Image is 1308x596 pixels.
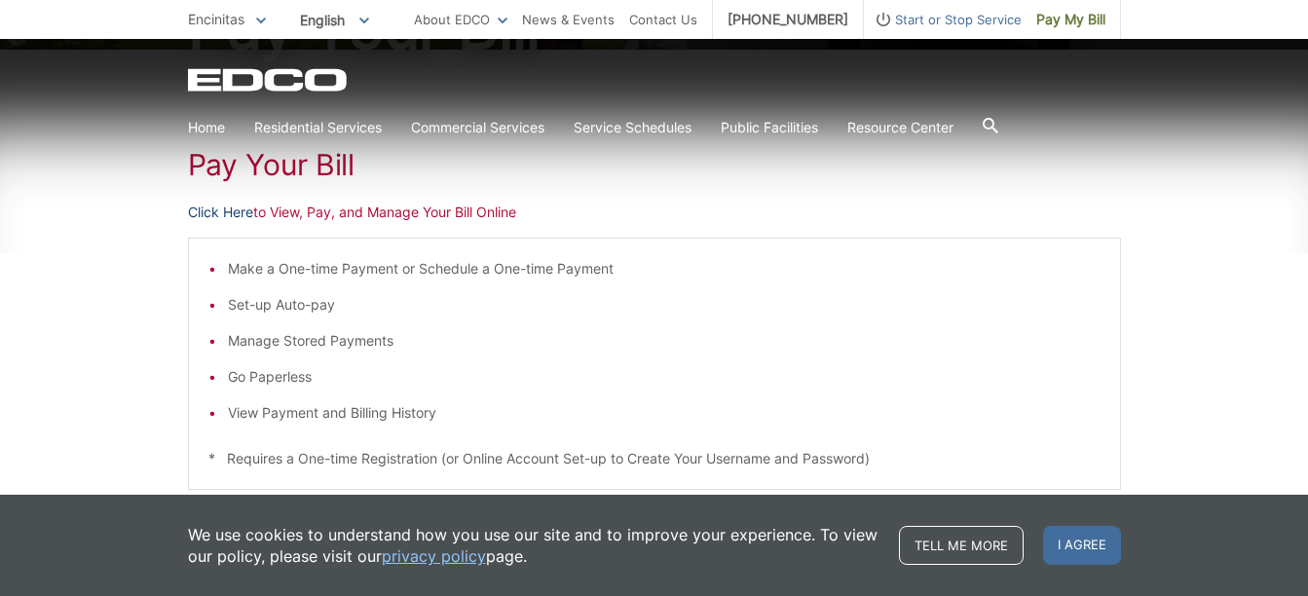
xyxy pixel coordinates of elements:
a: Resource Center [847,117,953,138]
li: Set-up Auto-pay [228,294,1101,316]
li: View Payment and Billing History [228,402,1101,424]
li: Make a One-time Payment or Schedule a One-time Payment [228,258,1101,279]
a: privacy policy [382,545,486,567]
a: Service Schedules [574,117,691,138]
a: Public Facilities [721,117,818,138]
a: Tell me more [899,526,1024,565]
li: Go Paperless [228,366,1101,388]
li: Manage Stored Payments [228,330,1101,352]
span: English [285,4,384,36]
h1: Pay Your Bill [188,147,1121,182]
a: About EDCO [414,9,507,30]
a: Commercial Services [411,117,544,138]
a: Home [188,117,225,138]
a: Residential Services [254,117,382,138]
a: Contact Us [629,9,697,30]
p: We use cookies to understand how you use our site and to improve your experience. To view our pol... [188,524,879,567]
span: I agree [1043,526,1121,565]
span: Pay My Bill [1036,9,1105,30]
a: Click Here [188,202,253,223]
p: * Requires a One-time Registration (or Online Account Set-up to Create Your Username and Password) [208,448,1101,469]
a: News & Events [522,9,615,30]
p: to View, Pay, and Manage Your Bill Online [188,202,1121,223]
span: Encinitas [188,11,244,27]
a: EDCD logo. Return to the homepage. [188,68,350,92]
